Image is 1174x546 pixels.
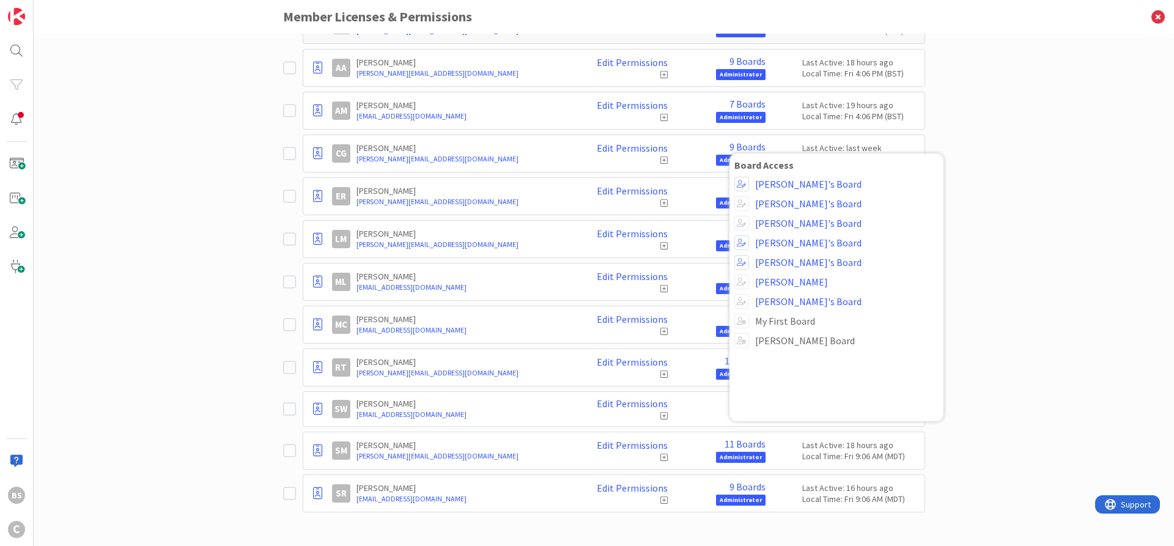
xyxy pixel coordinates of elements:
a: Edit Permissions [597,100,668,111]
a: Edit Permissions [597,57,668,68]
p: [PERSON_NAME] [356,57,570,68]
a: [PERSON_NAME][EMAIL_ADDRESS][DOMAIN_NAME] [356,196,570,207]
a: Edit Permissions [597,440,668,451]
a: Edit Permissions [597,185,668,196]
div: CG [332,144,350,163]
a: [EMAIL_ADDRESS][DOMAIN_NAME] [356,325,570,336]
p: [PERSON_NAME] [356,185,570,196]
img: Visit kanbanzone.com [8,8,25,25]
a: [PERSON_NAME]'s Board [755,218,862,229]
div: LM [332,230,350,248]
a: [PERSON_NAME]'s Board [755,179,862,190]
a: 7 Boards [729,98,766,109]
span: Administrator [716,369,766,380]
a: 11 Boards [725,438,766,449]
a: [EMAIL_ADDRESS][DOMAIN_NAME] [356,282,570,293]
div: C [8,521,25,538]
p: [PERSON_NAME] [356,398,570,409]
p: [PERSON_NAME] [356,356,570,367]
p: [PERSON_NAME] [356,314,570,325]
a: Edit Permissions [597,482,668,493]
div: MC [332,315,350,334]
a: Edit Permissions [597,314,668,325]
div: Last Active: last week [802,142,918,153]
a: [EMAIL_ADDRESS][DOMAIN_NAME] [356,111,570,122]
a: 9 Boards [729,481,766,492]
a: [PERSON_NAME] [755,276,828,287]
a: [PERSON_NAME]'s Board [755,237,862,248]
div: Board Access [734,160,939,171]
a: 10 Boards [725,355,766,366]
p: [PERSON_NAME] [356,228,570,239]
a: [PERSON_NAME][EMAIL_ADDRESS][DOMAIN_NAME] [356,68,570,79]
span: Support [26,2,56,17]
div: Local Time: Fri 9:06 AM (MDT) [802,493,918,504]
span: Administrator [716,495,766,506]
div: ML [332,273,350,291]
div: Local Time: Fri 4:06 PM (BST) [802,111,918,122]
p: [PERSON_NAME] [356,100,570,111]
a: [PERSON_NAME]'s Board [755,257,862,268]
span: Administrator [716,155,766,166]
div: SR [332,484,350,503]
div: Last Active: 18 hours ago [802,57,918,68]
div: AM [332,101,350,120]
p: [PERSON_NAME] [356,482,570,493]
span: Administrator [716,197,766,208]
a: [PERSON_NAME][EMAIL_ADDRESS][DOMAIN_NAME] [356,451,570,462]
a: Edit Permissions [597,228,668,239]
a: [PERSON_NAME][EMAIL_ADDRESS][DOMAIN_NAME] [356,153,570,164]
div: Local Time: Fri 4:06 PM (BST) [802,68,918,79]
span: Administrator [716,452,766,463]
span: Administrator [716,326,766,337]
div: ER [332,187,350,205]
div: SM [332,441,350,460]
a: 9 Boards [729,141,766,152]
p: [PERSON_NAME] [356,440,570,451]
div: RT [332,358,350,377]
a: Edit Permissions [597,356,668,367]
a: Edit Permissions [597,398,668,409]
p: [PERSON_NAME] [356,271,570,282]
div: BS [8,487,25,504]
a: Edit Permissions [597,271,668,282]
div: Last Active: 18 hours ago [802,440,918,451]
span: Administrator [716,283,766,294]
a: [PERSON_NAME]'s Board [755,198,862,209]
span: Administrator [716,112,766,123]
a: [PERSON_NAME][EMAIL_ADDRESS][DOMAIN_NAME] [356,367,570,378]
div: AA [332,59,350,77]
p: [PERSON_NAME] [356,142,570,153]
a: 9 Boards [729,56,766,67]
span: Administrator [716,69,766,80]
a: [PERSON_NAME]'s Board [755,296,862,307]
div: Local Time: Fri 9:06 AM (MDT) [802,451,918,462]
div: Last Active: 19 hours ago [802,100,918,111]
div: Last Active: 16 hours ago [802,482,918,493]
a: Edit Permissions [597,142,668,153]
a: [EMAIL_ADDRESS][DOMAIN_NAME] [356,493,570,504]
a: [EMAIL_ADDRESS][DOMAIN_NAME] [356,409,570,420]
a: [PERSON_NAME][EMAIL_ADDRESS][DOMAIN_NAME] [356,239,570,250]
div: SW [332,400,350,418]
span: My First Board [755,315,939,326]
span: Administrator [716,240,766,251]
span: [PERSON_NAME] Board [755,335,939,346]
